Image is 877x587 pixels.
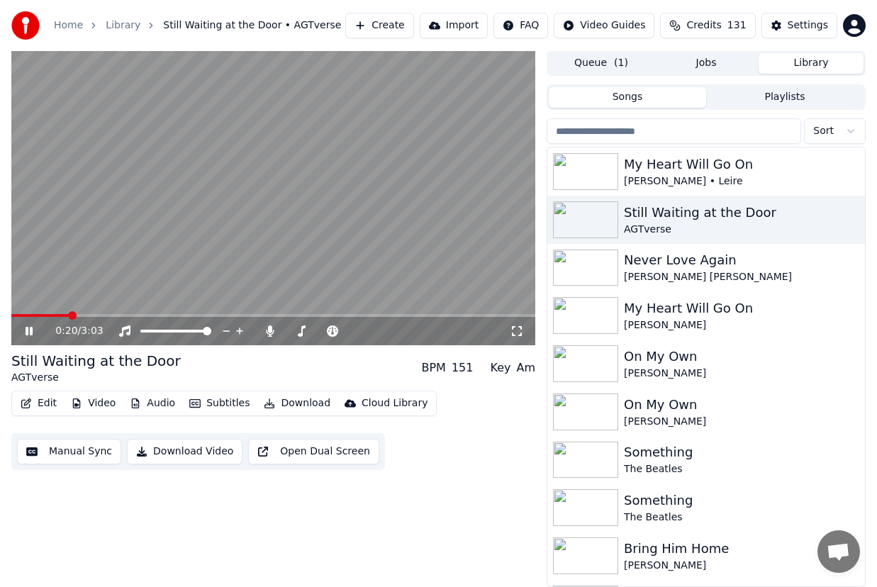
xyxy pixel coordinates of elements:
span: ( 1 ) [614,56,628,70]
button: Manual Sync [17,439,121,464]
button: Playlists [706,87,864,108]
div: The Beatles [624,510,859,525]
div: AGTverse [624,223,859,237]
button: Download [258,393,336,413]
div: Key [490,359,510,376]
button: Audio [124,393,181,413]
div: AGTverse [11,371,181,385]
button: Queue [549,53,654,74]
div: [PERSON_NAME] [PERSON_NAME] [624,270,859,284]
div: Something [624,491,859,510]
div: Something [624,442,859,462]
button: Video Guides [554,13,654,38]
div: [PERSON_NAME] • Leire [624,174,859,189]
div: Cloud Library [362,396,428,410]
button: Video [65,393,121,413]
div: 151 [452,359,474,376]
button: Download Video [127,439,242,464]
div: Open chat [817,530,860,573]
div: My Heart Will Go On [624,298,859,318]
div: Never Love Again [624,250,859,270]
span: 0:20 [55,324,77,338]
div: The Beatles [624,462,859,476]
div: Still Waiting at the Door [624,203,859,223]
button: Edit [15,393,62,413]
div: / [55,324,89,338]
div: [PERSON_NAME] [624,415,859,429]
button: Create [345,13,414,38]
button: Credits131 [660,13,755,38]
span: 3:03 [81,324,103,338]
span: Sort [813,124,834,138]
div: On My Own [624,395,859,415]
div: [PERSON_NAME] [624,367,859,381]
div: Settings [788,18,828,33]
div: My Heart Will Go On [624,155,859,174]
button: Jobs [654,53,759,74]
a: Home [54,18,83,33]
div: BPM [421,359,445,376]
span: Still Waiting at the Door • AGTverse [163,18,341,33]
button: Open Dual Screen [248,439,379,464]
div: Bring Him Home [624,539,859,559]
button: FAQ [493,13,548,38]
button: Import [420,13,488,38]
nav: breadcrumb [54,18,341,33]
div: [PERSON_NAME] [624,318,859,332]
div: Am [516,359,535,376]
div: Still Waiting at the Door [11,351,181,371]
span: Credits [686,18,721,33]
div: On My Own [624,347,859,367]
span: 131 [727,18,747,33]
a: Library [106,18,140,33]
img: youka [11,11,40,40]
button: Subtitles [184,393,255,413]
button: Settings [761,13,837,38]
button: Library [759,53,864,74]
div: [PERSON_NAME] [624,559,859,573]
button: Songs [549,87,706,108]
